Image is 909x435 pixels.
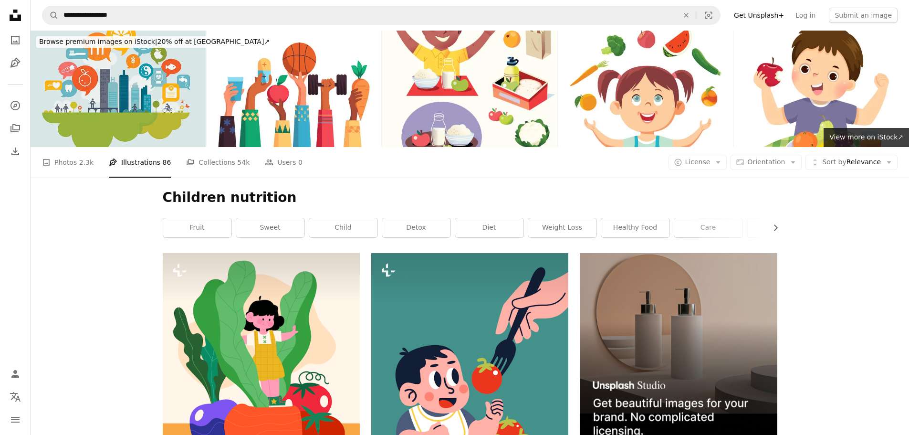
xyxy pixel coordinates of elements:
[558,31,733,147] img: Cheerful Little Girl and Healthy Foods
[382,218,450,237] a: detox
[805,155,898,170] button: Sort byRelevance
[731,155,802,170] button: Orientation
[685,158,710,166] span: License
[265,147,303,178] a: Users 0
[6,387,25,406] button: Language
[236,218,304,237] a: sweet
[6,410,25,429] button: Menu
[455,218,523,237] a: diet
[42,6,59,24] button: Search Unsplash
[747,158,785,166] span: Orientation
[39,38,157,45] span: Browse premium images on iStock |
[747,218,815,237] a: health
[6,96,25,115] a: Explore
[207,31,382,147] img: Healthy kids
[829,133,903,141] span: View more on iStock ↗
[371,381,568,389] a: A baby sitting on the ground eating a tomato
[42,6,721,25] form: Find visuals sitewide
[6,142,25,161] a: Download History
[6,31,25,50] a: Photos
[6,119,25,138] a: Collections
[42,147,94,178] a: Photos 2.3k
[298,157,303,168] span: 0
[6,53,25,73] a: Illustrations
[822,158,881,167] span: Relevance
[31,31,278,53] a: Browse premium images on iStock|20% off at [GEOGRAPHIC_DATA]↗
[382,31,557,147] img: Hurray for Healthy food!
[163,189,777,206] h1: Children nutrition
[39,38,270,45] span: 20% off at [GEOGRAPHIC_DATA] ↗
[163,372,360,381] a: A girl standing on top of a pile of vegetables
[728,8,790,23] a: Get Unsplash+
[676,6,697,24] button: Clear
[186,147,250,178] a: Collections 54k
[309,218,377,237] a: child
[669,155,727,170] button: License
[674,218,742,237] a: care
[734,31,909,147] img: Vector illustration cartoon of a little boy eating red apple and showing his strength.
[601,218,669,237] a: healthy food
[31,31,206,147] img: Healthy Living In City Concept
[822,158,846,166] span: Sort by
[790,8,821,23] a: Log in
[697,6,720,24] button: Visual search
[767,218,777,237] button: scroll list to the right
[6,364,25,383] a: Log in / Sign up
[79,157,94,168] span: 2.3k
[163,218,231,237] a: fruit
[829,8,898,23] button: Submit an image
[824,128,909,147] a: View more on iStock↗
[237,157,250,168] span: 54k
[528,218,596,237] a: weight loss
